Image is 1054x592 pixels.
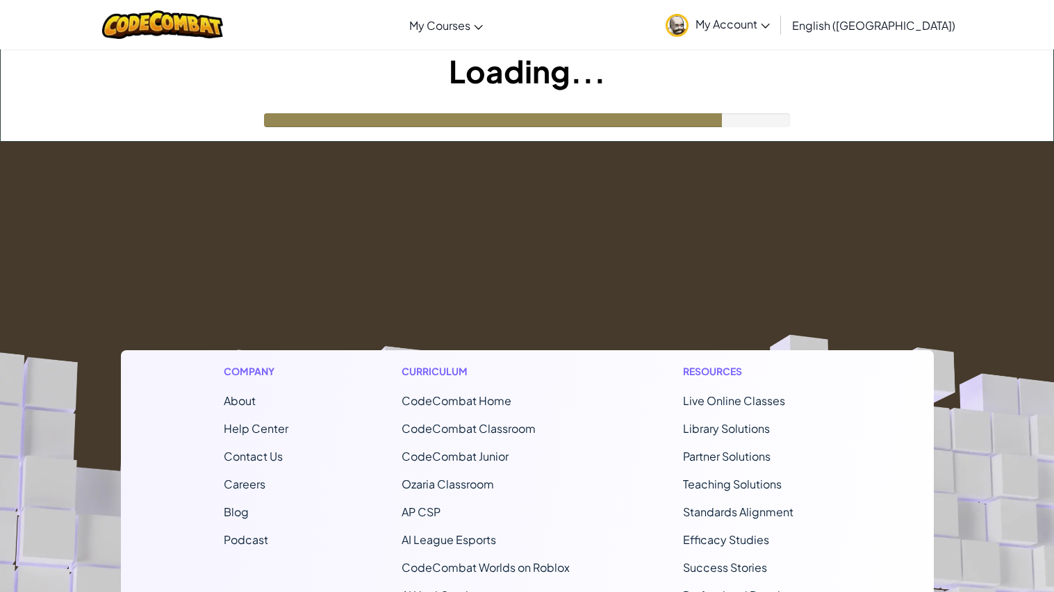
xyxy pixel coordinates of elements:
a: About [224,393,256,408]
span: English ([GEOGRAPHIC_DATA]) [792,18,955,33]
span: My Courses [409,18,470,33]
a: Help Center [224,421,288,436]
span: My Account [695,17,770,31]
a: Teaching Solutions [683,477,782,491]
a: Efficacy Studies [683,532,769,547]
a: My Account [659,3,777,47]
img: CodeCombat logo [102,10,224,39]
a: English ([GEOGRAPHIC_DATA]) [785,6,962,44]
a: AI League Esports [402,532,496,547]
h1: Curriculum [402,364,570,379]
h1: Company [224,364,288,379]
a: My Courses [402,6,490,44]
span: Contact Us [224,449,283,463]
a: CodeCombat Junior [402,449,509,463]
a: CodeCombat Worlds on Roblox [402,560,570,575]
a: Podcast [224,532,268,547]
a: Blog [224,504,249,519]
a: Success Stories [683,560,767,575]
h1: Loading... [1,49,1053,92]
a: Library Solutions [683,421,770,436]
img: avatar [666,14,689,37]
span: CodeCombat Home [402,393,511,408]
a: Partner Solutions [683,449,771,463]
a: AP CSP [402,504,440,519]
h1: Resources [683,364,831,379]
a: Careers [224,477,265,491]
a: Standards Alignment [683,504,793,519]
a: CodeCombat Classroom [402,421,536,436]
a: Live Online Classes [683,393,785,408]
a: Ozaria Classroom [402,477,494,491]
